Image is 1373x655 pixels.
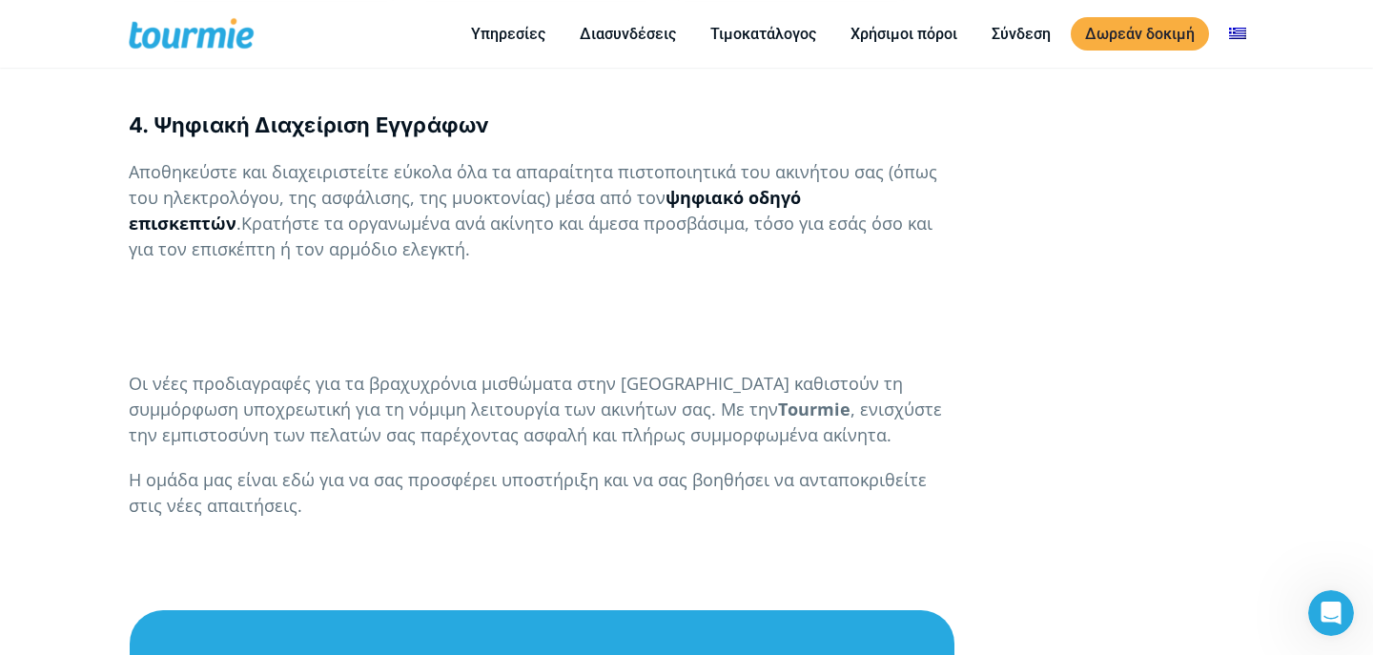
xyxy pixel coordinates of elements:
iframe: Intercom live chat [1308,590,1354,636]
span: Αποθηκεύστε και διαχειριστείτε εύκολα όλα τα απαραίτητα πιστοποιητικά του ακινήτου σας (όπως του ... [129,160,937,209]
a: Υπηρεσίες [457,22,560,46]
a: Χρήσιμοι πόροι [836,22,972,46]
p: . [129,159,955,262]
span: Κρατήστε τα οργανωμένα ανά ακίνητο και άμεσα προσβάσιμα, τόσο για εσάς όσο και για τον επισκέπτη ... [129,212,932,260]
b: Tourmie [778,398,850,420]
span: Οι νέες προδιαγραφές για τα βραχυχρόνια μισθώματα στην [GEOGRAPHIC_DATA] καθιστούν τη συμμόρφωση ... [129,372,903,420]
span: Η ομάδα μας είναι εδώ για να σας προσφέρει υποστήριξη και να σας βοηθήσει να ανταποκριθείτε στις ... [129,468,927,517]
b: 4. Ψηφιακή Διαχείριση Εγγράφων [129,113,490,137]
a: Διασυνδέσεις [565,22,690,46]
a: Δωρεάν δοκιμή [1071,17,1209,51]
a: Σύνδεση [977,22,1065,46]
a: Τιμοκατάλογος [696,22,830,46]
span: , ενισχύστε την εμπιστοσύνη των πελατών σας παρέχοντας ασφαλή και πλήρως συμμορφωμένα ακίνητα. [129,398,942,446]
